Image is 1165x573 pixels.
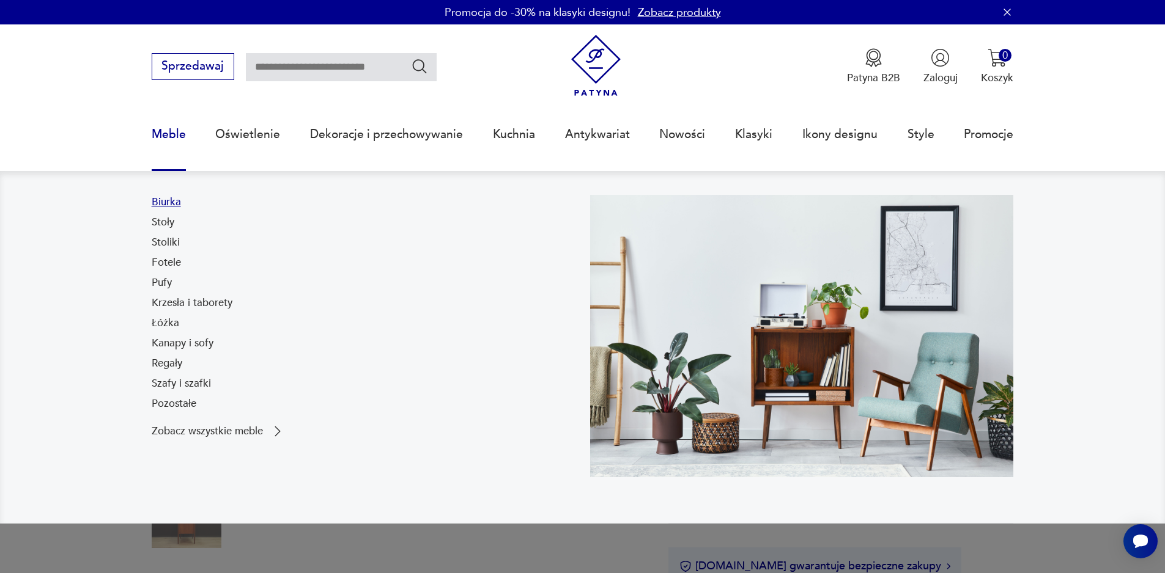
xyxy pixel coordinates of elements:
a: Kanapy i sofy [152,336,213,351]
a: Style [908,106,934,162]
a: Biurka [152,195,181,210]
a: Stoliki [152,235,180,250]
img: Patyna - sklep z meblami i dekoracjami vintage [565,35,627,97]
a: Promocje [964,106,1013,162]
p: Promocja do -30% na klasyki designu! [445,5,631,20]
a: Ikona medaluPatyna B2B [847,48,900,85]
p: Zaloguj [923,71,958,85]
a: Antykwariat [565,106,630,162]
div: 0 [999,49,1012,62]
a: Nowości [659,106,705,162]
button: Zaloguj [923,48,958,85]
a: Meble [152,106,186,162]
p: Koszyk [981,71,1013,85]
img: 969d9116629659dbb0bd4e745da535dc.jpg [590,195,1014,477]
a: Zobacz wszystkie meble [152,424,285,439]
button: Sprzedawaj [152,53,234,80]
a: Klasyki [735,106,772,162]
p: Patyna B2B [847,71,900,85]
a: Zobacz produkty [638,5,721,20]
a: Sprzedawaj [152,62,234,72]
a: Łóżka [152,316,179,330]
img: Ikona medalu [864,48,883,67]
a: Regały [152,356,182,371]
a: Pozostałe [152,396,196,411]
a: Stoły [152,215,174,230]
a: Szafy i szafki [152,376,211,391]
a: Oświetlenie [215,106,280,162]
button: Patyna B2B [847,48,900,85]
button: 0Koszyk [981,48,1013,85]
a: Ikony designu [802,106,878,162]
a: Fotele [152,255,181,270]
img: Ikonka użytkownika [931,48,950,67]
a: Krzesła i taborety [152,296,232,310]
a: Dekoracje i przechowywanie [310,106,463,162]
iframe: Smartsupp widget button [1123,524,1158,558]
img: Ikona koszyka [988,48,1007,67]
a: Pufy [152,276,172,290]
a: Kuchnia [493,106,535,162]
p: Zobacz wszystkie meble [152,426,263,436]
button: Szukaj [411,57,429,75]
